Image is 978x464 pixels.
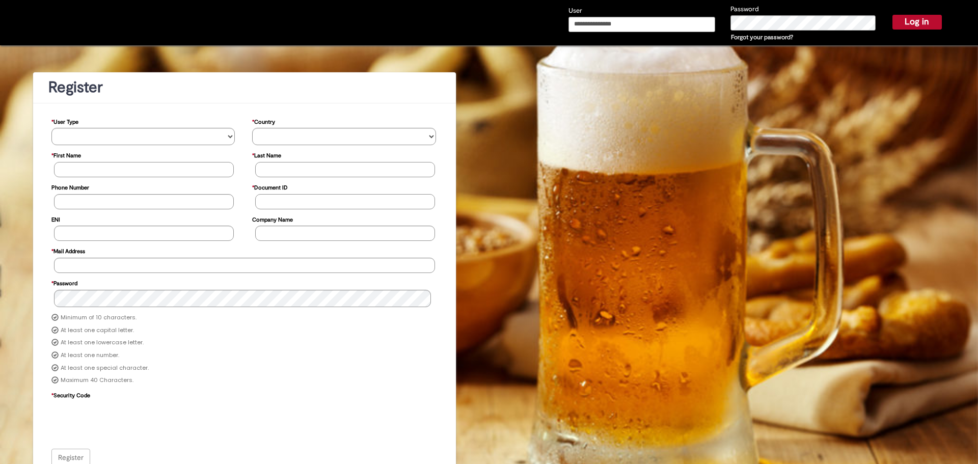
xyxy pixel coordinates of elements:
label: Phone Number [51,179,89,194]
label: First Name [51,147,81,162]
img: c6ce05dddb264490e4c35e7cf39619ce.iix [8,13,83,30]
label: Last Name [252,147,281,162]
label: Mail Address [51,243,85,258]
label: Maximum 40 Characters. [61,376,133,385]
label: ENI [51,211,60,226]
label: Security Code [51,387,90,402]
button: Log in [892,15,942,29]
label: User Type [51,114,78,128]
label: At least one number. [61,351,119,360]
label: Company Name [252,211,293,226]
iframe: reCAPTCHA [54,402,209,442]
label: Document ID [252,179,288,194]
label: Minimum of 10 characters. [61,314,137,322]
label: Password [730,5,759,14]
label: At least one lowercase letter. [61,339,144,347]
label: Country [252,114,275,128]
label: User [568,6,582,16]
label: At least one special character. [61,364,149,372]
a: Forgot your password? [731,33,793,41]
h1: Register [48,79,441,96]
label: At least one capital letter. [61,326,134,335]
label: Password [51,275,77,290]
